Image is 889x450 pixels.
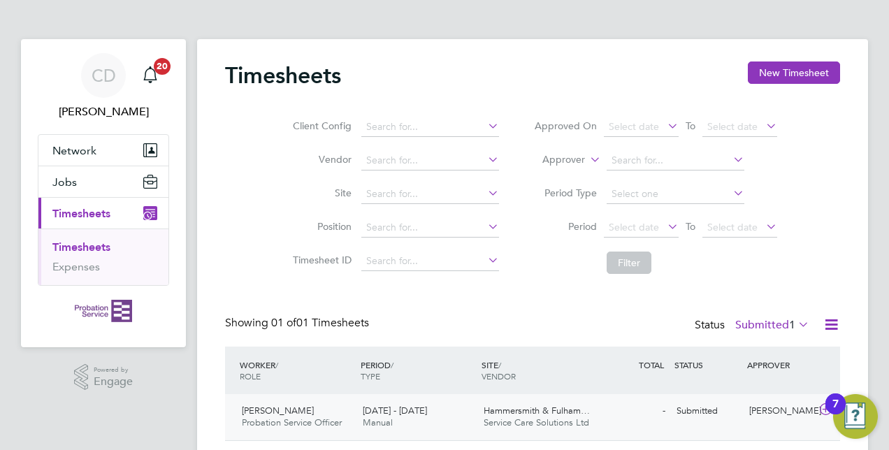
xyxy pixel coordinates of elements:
[242,416,342,428] span: Probation Service Officer
[38,103,169,120] span: Chris Dare
[833,394,878,439] button: Open Resource Center, 7 new notifications
[154,58,171,75] span: 20
[482,370,516,382] span: VENDOR
[236,352,357,389] div: WORKER
[289,254,352,266] label: Timesheet ID
[289,220,352,233] label: Position
[681,117,700,135] span: To
[94,376,133,388] span: Engage
[707,221,758,233] span: Select date
[639,359,664,370] span: TOTAL
[735,318,809,332] label: Submitted
[75,300,131,322] img: probationservice-logo-retina.png
[695,316,812,335] div: Status
[289,153,352,166] label: Vendor
[361,151,499,170] input: Search for...
[789,318,795,332] span: 1
[38,135,168,166] button: Network
[361,117,499,137] input: Search for...
[52,175,77,189] span: Jobs
[94,364,133,376] span: Powered by
[38,166,168,197] button: Jobs
[52,240,110,254] a: Timesheets
[38,198,168,228] button: Timesheets
[484,416,589,428] span: Service Care Solutions Ltd
[744,400,816,423] div: [PERSON_NAME]
[38,228,168,285] div: Timesheets
[275,359,278,370] span: /
[361,252,499,271] input: Search for...
[242,405,314,416] span: [PERSON_NAME]
[361,184,499,204] input: Search for...
[38,53,169,120] a: CD[PERSON_NAME]
[240,370,261,382] span: ROLE
[92,66,116,85] span: CD
[478,352,599,389] div: SITE
[707,120,758,133] span: Select date
[363,416,393,428] span: Manual
[522,153,585,167] label: Approver
[136,53,164,98] a: 20
[671,352,744,377] div: STATUS
[52,144,96,157] span: Network
[225,316,372,331] div: Showing
[38,300,169,322] a: Go to home page
[271,316,296,330] span: 01 of
[52,260,100,273] a: Expenses
[498,359,501,370] span: /
[534,119,597,132] label: Approved On
[748,61,840,84] button: New Timesheet
[681,217,700,235] span: To
[391,359,393,370] span: /
[271,316,369,330] span: 01 Timesheets
[534,187,597,199] label: Period Type
[361,370,380,382] span: TYPE
[832,404,839,422] div: 7
[74,364,133,391] a: Powered byEngage
[52,207,110,220] span: Timesheets
[289,119,352,132] label: Client Config
[363,405,427,416] span: [DATE] - [DATE]
[289,187,352,199] label: Site
[609,221,659,233] span: Select date
[225,61,341,89] h2: Timesheets
[609,120,659,133] span: Select date
[361,218,499,238] input: Search for...
[607,184,744,204] input: Select one
[598,400,671,423] div: -
[744,352,816,377] div: APPROVER
[357,352,478,389] div: PERIOD
[607,151,744,170] input: Search for...
[607,252,651,274] button: Filter
[21,39,186,347] nav: Main navigation
[534,220,597,233] label: Period
[484,405,590,416] span: Hammersmith & Fulham…
[671,400,744,423] div: Submitted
